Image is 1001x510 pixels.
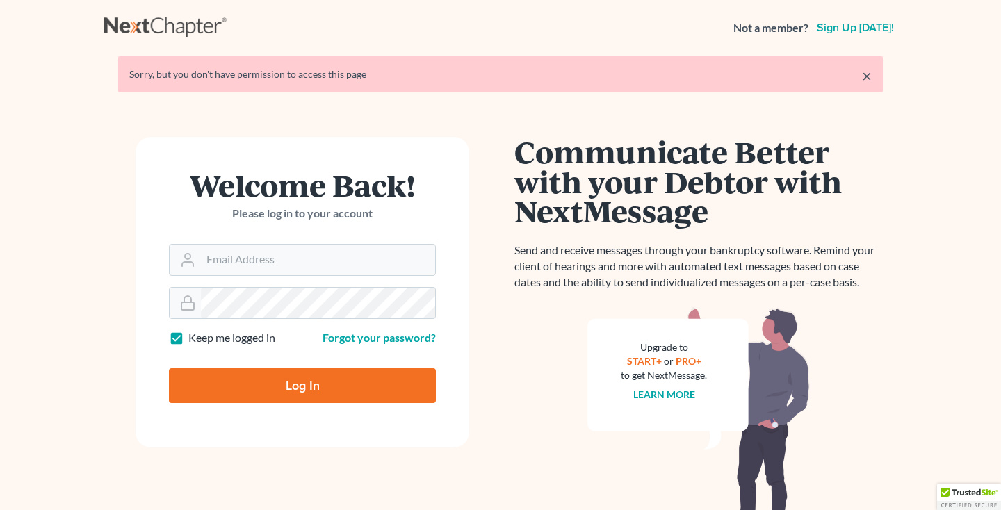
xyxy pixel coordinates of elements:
[514,242,883,290] p: Send and receive messages through your bankruptcy software. Remind your client of hearings and mo...
[937,484,1001,510] div: TrustedSite Certified
[633,388,695,400] a: Learn more
[676,355,701,367] a: PRO+
[169,206,436,222] p: Please log in to your account
[814,22,897,33] a: Sign up [DATE]!
[664,355,674,367] span: or
[169,170,436,200] h1: Welcome Back!
[514,137,883,226] h1: Communicate Better with your Debtor with NextMessage
[201,245,435,275] input: Email Address
[323,331,436,344] a: Forgot your password?
[621,340,707,354] div: Upgrade to
[862,67,872,84] a: ×
[627,355,662,367] a: START+
[129,67,872,81] div: Sorry, but you don't have permission to access this page
[188,330,275,346] label: Keep me logged in
[733,20,808,36] strong: Not a member?
[169,368,436,403] input: Log In
[621,368,707,382] div: to get NextMessage.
